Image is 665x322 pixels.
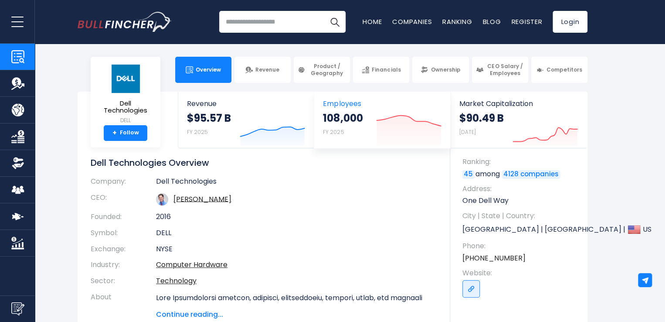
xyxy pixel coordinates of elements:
[98,116,153,124] small: DELL
[156,241,437,257] td: NYSE
[431,66,460,73] span: Ownership
[323,128,344,136] small: FY 2025
[323,99,441,108] span: Employees
[91,177,156,190] th: Company:
[511,17,542,26] a: Register
[363,17,382,26] a: Home
[353,57,409,83] a: Financials
[234,57,291,83] a: Revenue
[462,253,526,263] a: [PHONE_NUMBER]
[11,157,24,170] img: Ownership
[156,193,168,206] img: michael-dell.jpg
[459,99,578,108] span: Market Capitalization
[462,169,579,179] p: among
[255,66,279,73] span: Revenue
[462,280,480,298] a: Go to link
[546,66,582,73] span: Competitors
[462,241,579,251] span: Phone:
[294,57,350,83] a: Product / Geography
[173,194,231,204] a: ceo
[462,211,579,221] span: City | State | Country:
[78,12,171,32] a: Go to homepage
[97,64,154,125] a: Dell Technologies DELL
[459,111,504,125] strong: $90.49 B
[462,157,579,167] span: Ranking:
[91,273,156,289] th: Sector:
[323,111,363,125] strong: 108,000
[156,177,437,190] td: Dell Technologies
[392,17,432,26] a: Companies
[156,260,227,270] a: Computer Hardware
[412,57,468,83] a: Ownership
[98,100,153,114] span: Dell Technologies
[91,190,156,209] th: CEO:
[531,57,587,83] a: Competitors
[324,11,346,33] button: Search
[91,241,156,257] th: Exchange:
[187,111,231,125] strong: $95.57 B
[482,17,501,26] a: Blog
[187,99,305,108] span: Revenue
[91,157,437,168] h1: Dell Technologies Overview
[442,17,472,26] a: Ranking
[553,11,587,33] a: Login
[462,268,579,278] span: Website:
[451,92,587,148] a: Market Capitalization $90.49 B [DATE]
[112,129,117,137] strong: +
[308,63,346,76] span: Product / Geography
[156,309,437,320] span: Continue reading...
[91,257,156,273] th: Industry:
[462,196,579,206] p: One Dell Way
[178,92,314,148] a: Revenue $95.57 B FY 2025
[196,66,221,73] span: Overview
[187,128,208,136] small: FY 2025
[78,12,172,32] img: Bullfincher logo
[91,225,156,241] th: Symbol:
[459,128,476,136] small: [DATE]
[175,57,231,83] a: Overview
[502,170,560,179] a: 4128 companies
[104,125,147,141] a: +Follow
[91,209,156,225] th: Founded:
[462,223,579,236] p: [GEOGRAPHIC_DATA] | [GEOGRAPHIC_DATA] | US
[486,63,524,76] span: CEO Salary / Employees
[91,289,156,320] th: About
[156,276,197,286] a: Technology
[372,66,400,73] span: Financials
[462,184,579,194] span: Address:
[472,57,528,83] a: CEO Salary / Employees
[314,92,450,148] a: Employees 108,000 FY 2025
[462,170,474,179] a: 45
[156,209,437,225] td: 2016
[156,225,437,241] td: DELL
